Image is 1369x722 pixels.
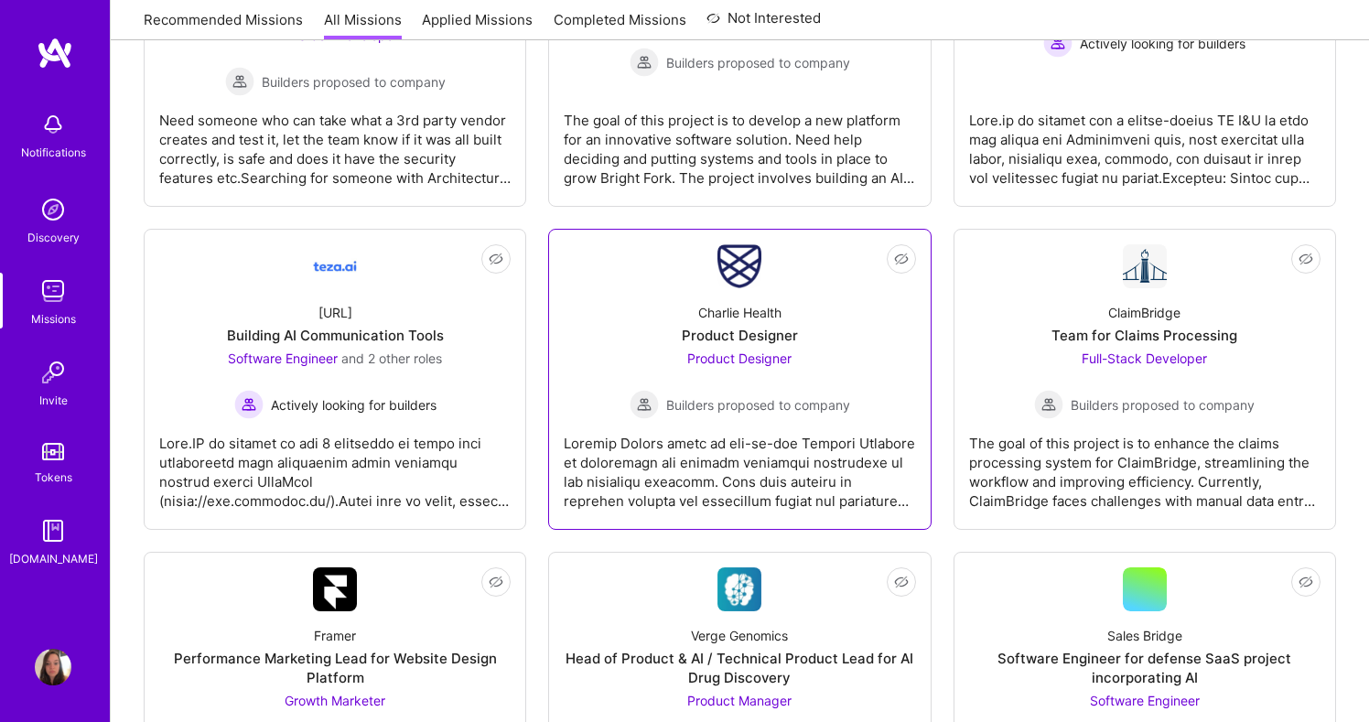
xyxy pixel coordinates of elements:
[42,443,64,460] img: tokens
[564,244,915,514] a: Company LogoCharlie HealthProduct DesignerProduct Designer Builders proposed to companyBuilders p...
[35,273,71,309] img: teamwork
[271,395,437,415] span: Actively looking for builders
[313,244,357,288] img: Company Logo
[1051,326,1237,345] div: Team for Claims Processing
[262,72,446,92] span: Builders proposed to company
[1299,252,1313,266] i: icon EyeClosed
[666,53,850,72] span: Builders proposed to company
[1071,395,1255,415] span: Builders proposed to company
[1080,34,1245,53] span: Actively looking for builders
[894,252,909,266] i: icon EyeClosed
[159,649,511,687] div: Performance Marketing Lead for Website Design Platform
[564,419,915,511] div: Loremip Dolors ametc ad eli-se-doe Tempori Utlabore et doloremagn ali enimadm veniamqui nostrudex...
[39,391,68,410] div: Invite
[1082,350,1207,366] span: Full-Stack Developer
[554,10,686,40] a: Completed Missions
[314,626,356,645] div: Framer
[35,512,71,549] img: guide book
[21,143,86,162] div: Notifications
[698,303,782,322] div: Charlie Health
[422,10,533,40] a: Applied Missions
[30,649,76,685] a: User Avatar
[144,10,303,40] a: Recommended Missions
[969,96,1320,188] div: Lore.ip do sitamet con a elitse-doeius TE I&U la etdo mag aliqua eni Adminimveni quis, nost exerc...
[489,575,503,589] i: icon EyeClosed
[682,326,798,345] div: Product Designer
[9,549,98,568] div: [DOMAIN_NAME]
[1299,575,1313,589] i: icon EyeClosed
[1108,303,1180,322] div: ClaimBridge
[324,10,402,40] a: All Missions
[687,350,792,366] span: Product Designer
[706,7,821,40] a: Not Interested
[564,649,915,687] div: Head of Product & AI / Technical Product Lead for AI Drug Discovery
[234,390,264,419] img: Actively looking for builders
[1090,693,1200,708] span: Software Engineer
[969,244,1320,514] a: Company LogoClaimBridgeTeam for Claims ProcessingFull-Stack Developer Builders proposed to compan...
[159,96,511,188] div: Need someone who can take what a 3rd party vendor creates and test it, let the team know if it wa...
[894,575,909,589] i: icon EyeClosed
[691,626,788,645] div: Verge Genomics
[27,228,80,247] div: Discovery
[564,96,915,188] div: The goal of this project is to develop a new platform for an innovative software solution. Need h...
[35,468,72,487] div: Tokens
[666,395,850,415] span: Builders proposed to company
[489,252,503,266] i: icon EyeClosed
[227,326,444,345] div: Building AI Communication Tools
[285,693,385,708] span: Growth Marketer
[969,649,1320,687] div: Software Engineer for defense SaaS project incorporating AI
[1034,390,1063,419] img: Builders proposed to company
[313,567,357,611] img: Company Logo
[159,419,511,511] div: Lore.IP do sitamet co adi 8 elitseddo ei tempo inci utlaboreetd magn aliquaenim admin veniamqu no...
[31,309,76,329] div: Missions
[225,67,254,96] img: Builders proposed to company
[717,567,761,611] img: Company Logo
[630,48,659,77] img: Builders proposed to company
[969,419,1320,511] div: The goal of this project is to enhance the claims processing system for ClaimBridge, streamlining...
[35,106,71,143] img: bell
[35,354,71,391] img: Invite
[687,693,792,708] span: Product Manager
[630,390,659,419] img: Builders proposed to company
[1043,28,1073,58] img: Actively looking for builders
[1107,626,1182,645] div: Sales Bridge
[341,350,442,366] span: and 2 other roles
[35,649,71,685] img: User Avatar
[159,244,511,514] a: Company Logo[URL]Building AI Communication ToolsSoftware Engineer and 2 other rolesActively looki...
[228,350,338,366] span: Software Engineer
[37,37,73,70] img: logo
[35,191,71,228] img: discovery
[318,303,352,322] div: [URL]
[1123,244,1167,288] img: Company Logo
[717,244,761,288] img: Company Logo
